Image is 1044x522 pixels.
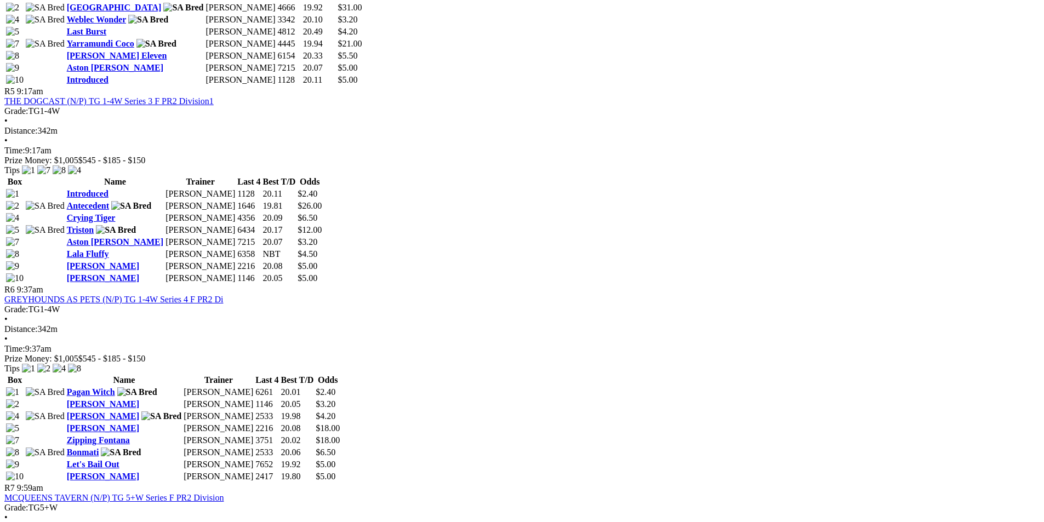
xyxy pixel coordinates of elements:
[165,188,236,199] td: [PERSON_NAME]
[237,273,261,284] td: 1146
[303,74,336,85] td: 20.11
[26,3,65,13] img: SA Bred
[6,63,19,73] img: 9
[67,27,106,36] a: Last Burst
[4,106,1040,116] div: TG1-4W
[4,106,28,116] span: Grade:
[67,399,139,409] a: [PERSON_NAME]
[141,411,181,421] img: SA Bred
[316,472,335,481] span: $5.00
[6,27,19,37] img: 5
[262,200,296,211] td: 19.81
[316,448,335,457] span: $6.50
[4,493,224,502] a: MCQUEENS TAVERN (N/P) TG 5+W Series F PR2 Division
[281,399,315,410] td: 20.05
[303,14,336,25] td: 20.10
[4,116,8,125] span: •
[262,249,296,260] td: NBT
[8,177,22,186] span: Box
[303,38,336,49] td: 19.94
[205,14,276,25] td: [PERSON_NAME]
[316,387,335,397] span: $2.40
[67,189,109,198] a: Introduced
[298,213,317,222] span: $6.50
[6,411,19,421] img: 4
[4,324,37,334] span: Distance:
[66,375,182,386] th: Name
[262,225,296,236] td: 20.17
[316,399,335,409] span: $3.20
[205,2,276,13] td: [PERSON_NAME]
[281,375,315,386] th: Best T/D
[303,50,336,61] td: 20.33
[316,423,340,433] span: $18.00
[303,26,336,37] td: 20.49
[67,411,139,421] a: [PERSON_NAME]
[255,399,279,410] td: 1146
[316,435,340,445] span: $18.00
[237,200,261,211] td: 1646
[183,459,254,470] td: [PERSON_NAME]
[255,387,279,398] td: 6261
[237,225,261,236] td: 6434
[67,261,139,271] a: [PERSON_NAME]
[26,15,65,25] img: SA Bred
[255,471,279,482] td: 2417
[6,237,19,247] img: 7
[205,50,276,61] td: [PERSON_NAME]
[67,3,162,12] a: [GEOGRAPHIC_DATA]
[6,3,19,13] img: 2
[6,399,19,409] img: 2
[277,50,301,61] td: 6154
[277,26,301,37] td: 4812
[298,237,317,246] span: $3.20
[53,364,66,374] img: 4
[4,324,1040,334] div: 342m
[67,213,116,222] a: Crying Tiger
[6,387,19,397] img: 1
[6,472,24,481] img: 10
[117,387,157,397] img: SA Bred
[255,423,279,434] td: 2216
[183,387,254,398] td: [PERSON_NAME]
[6,51,19,61] img: 8
[255,435,279,446] td: 3751
[67,273,139,283] a: [PERSON_NAME]
[37,364,50,374] img: 2
[298,189,317,198] span: $2.40
[298,261,317,271] span: $5.00
[4,503,1040,513] div: TG5+W
[338,63,358,72] span: $5.00
[67,201,109,210] a: Antecedent
[67,63,163,72] a: Aston [PERSON_NAME]
[6,261,19,271] img: 9
[338,39,362,48] span: $21.00
[128,15,168,25] img: SA Bred
[183,375,254,386] th: Trainer
[165,176,236,187] th: Trainer
[67,225,94,234] a: Triston
[4,126,37,135] span: Distance:
[17,285,43,294] span: 9:37am
[6,75,24,85] img: 10
[6,423,19,433] img: 5
[66,176,164,187] th: Name
[4,305,1040,314] div: TG1-4W
[67,423,139,433] a: [PERSON_NAME]
[183,423,254,434] td: [PERSON_NAME]
[22,165,35,175] img: 1
[338,3,362,12] span: $31.00
[277,62,301,73] td: 7215
[6,213,19,223] img: 4
[6,249,19,259] img: 8
[96,225,136,235] img: SA Bred
[67,387,115,397] a: Pagan Witch
[237,213,261,223] td: 4356
[6,189,19,199] img: 1
[338,75,358,84] span: $5.00
[281,423,315,434] td: 20.08
[316,411,335,421] span: $4.20
[4,87,15,96] span: R5
[26,448,65,457] img: SA Bred
[6,225,19,235] img: 5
